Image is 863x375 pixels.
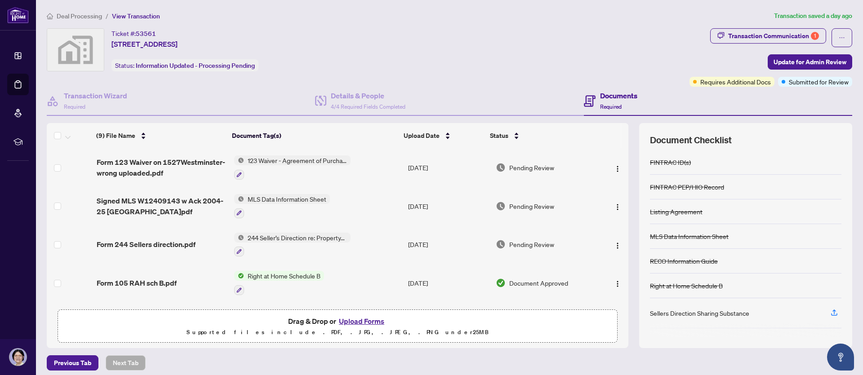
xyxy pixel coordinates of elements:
[234,271,324,295] button: Status IconRight at Home Schedule B
[400,123,486,148] th: Upload Date
[650,308,749,318] div: Sellers Direction Sharing Substance
[47,13,53,19] span: home
[650,207,703,216] div: Listing Agreement
[496,278,506,288] img: Document Status
[47,355,98,371] button: Previous Tab
[650,182,724,192] div: FINTRAC PEP/HIO Record
[405,148,492,187] td: [DATE]
[234,233,351,257] button: Status Icon244 Seller’s Direction re: Property/Offers
[331,103,405,110] span: 4/4 Required Fields Completed
[234,194,330,218] button: Status IconMLS Data Information Sheet
[57,12,102,20] span: Deal Processing
[789,77,849,87] span: Submitted for Review
[111,39,178,49] span: [STREET_ADDRESS]
[336,315,387,327] button: Upload Forms
[710,28,826,44] button: Transaction Communication1
[228,123,400,148] th: Document Tag(s)
[111,59,258,71] div: Status:
[496,163,506,172] img: Document Status
[234,194,244,204] img: Status Icon
[64,90,127,101] h4: Transaction Wizard
[600,103,622,110] span: Required
[486,123,592,148] th: Status
[768,54,852,70] button: Update for Admin Review
[509,201,554,211] span: Pending Review
[97,239,196,250] span: Form 244 Sellers direction.pdf
[97,278,177,288] span: Form 105 RAH sch B.pdf
[405,225,492,264] td: [DATE]
[106,11,108,21] li: /
[600,90,637,101] h4: Documents
[774,55,846,69] span: Update for Admin Review
[827,344,854,371] button: Open asap
[490,131,508,141] span: Status
[839,35,845,41] span: ellipsis
[111,28,156,39] div: Ticket #:
[700,77,771,87] span: Requires Additional Docs
[97,195,227,217] span: Signed MLS W12409143 w Ack 2004-25 [GEOGRAPHIC_DATA]pdf
[244,271,324,281] span: Right at Home Schedule B
[234,271,244,281] img: Status Icon
[9,349,27,366] img: Profile Icon
[106,355,146,371] button: Next Tab
[650,134,732,146] span: Document Checklist
[811,32,819,40] div: 1
[496,239,506,249] img: Document Status
[774,11,852,21] article: Transaction saved a day ago
[728,29,819,43] div: Transaction Communication
[58,310,617,343] span: Drag & Drop orUpload FormsSupported files include .PDF, .JPG, .JPEG, .PNG under25MB
[244,155,351,165] span: 123 Waiver - Agreement of Purchase and Sale
[234,155,351,180] button: Status Icon123 Waiver - Agreement of Purchase and Sale
[610,276,625,290] button: Logo
[614,165,621,172] img: Logo
[405,302,492,341] td: [DATE]
[614,280,621,287] img: Logo
[7,7,29,23] img: logo
[650,157,691,167] div: FINTRAC ID(s)
[331,90,405,101] h4: Details & People
[405,264,492,302] td: [DATE]
[47,29,104,71] img: svg%3e
[244,233,351,243] span: 244 Seller’s Direction re: Property/Offers
[244,194,330,204] span: MLS Data Information Sheet
[288,315,387,327] span: Drag & Drop or
[509,163,554,172] span: Pending Review
[509,239,554,249] span: Pending Review
[54,356,91,370] span: Previous Tab
[136,62,255,70] span: Information Updated - Processing Pending
[112,12,160,20] span: View Transaction
[650,256,718,266] div: RECO Information Guide
[610,199,625,213] button: Logo
[97,157,227,178] span: Form 123 Waiver on 1527Westminster- wrong uploaded.pdf
[64,103,85,110] span: Required
[96,131,135,141] span: (9) File Name
[234,155,244,165] img: Status Icon
[93,123,228,148] th: (9) File Name
[404,131,440,141] span: Upload Date
[614,203,621,211] img: Logo
[650,281,723,291] div: Right at Home Schedule B
[650,231,729,241] div: MLS Data Information Sheet
[509,278,568,288] span: Document Approved
[610,160,625,175] button: Logo
[496,201,506,211] img: Document Status
[610,237,625,251] button: Logo
[405,187,492,225] td: [DATE]
[63,327,612,338] p: Supported files include .PDF, .JPG, .JPEG, .PNG under 25 MB
[614,242,621,249] img: Logo
[234,233,244,243] img: Status Icon
[136,30,156,38] span: 53561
